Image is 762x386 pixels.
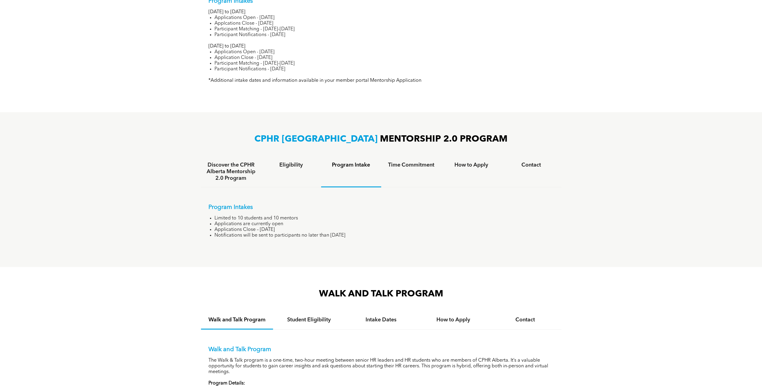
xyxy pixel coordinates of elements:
h4: Walk and Talk Program [206,317,268,323]
strong: Program Details: [208,381,245,386]
p: *Additional intake dates and information available in your member portal Mentorship Application [208,78,554,84]
h4: Eligibility [266,162,316,168]
li: Applications Open - [DATE] [214,49,554,55]
li: Notifications will be sent to participants no later than [DATE] [214,233,554,238]
p: Walk and Talk Program [208,346,554,353]
li: Participant Notifications - [DATE] [214,66,554,72]
li: Applications Open - [DATE] [214,15,554,21]
span: WALK AND TALK PROGRAM [319,289,443,299]
li: Participant Matching - [DATE]-[DATE] [214,26,554,32]
h4: Intake Dates [351,317,412,323]
h4: How to Apply [423,317,484,323]
li: Application Close - [DATE] [214,55,554,61]
li: Applications Close – [DATE] [214,227,554,233]
h4: Student Eligibility [278,317,340,323]
h4: Time Commitment [387,162,436,168]
li: Participant Matching - [DATE]-[DATE] [214,61,554,66]
p: [DATE] to [DATE] [208,44,554,49]
h4: Program Intake [326,162,376,168]
span: MENTORSHIP 2.0 PROGRAM [380,135,508,144]
p: [DATE] to [DATE] [208,9,554,15]
li: Applications are currently open [214,221,554,227]
span: CPHR [GEOGRAPHIC_DATA] [254,135,378,144]
li: Participant Notifications - [DATE] [214,32,554,38]
li: Applcations Close - [DATE] [214,21,554,26]
li: Limited to 10 students and 10 mentors [214,216,554,221]
h4: Contact [507,162,556,168]
h4: Contact [495,317,556,323]
p: The Walk & Talk program is a one-time, two-hour meeting between senior HR leaders and HR students... [208,358,554,375]
h4: Discover the CPHR Alberta Mentorship 2.0 Program [206,162,256,182]
p: Program Intakes [208,204,554,211]
h4: How to Apply [447,162,496,168]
